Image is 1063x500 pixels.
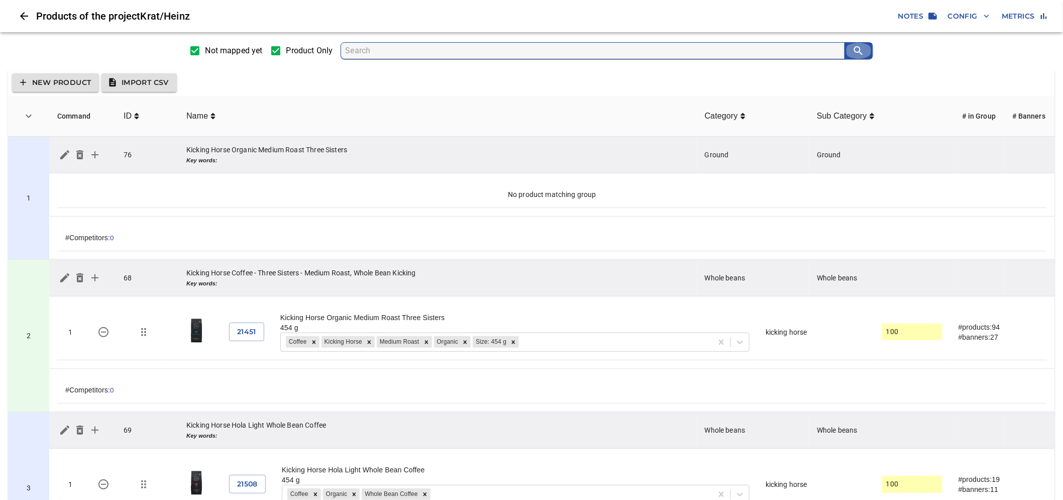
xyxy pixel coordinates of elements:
div: #Competitors: [65,385,1039,395]
div: Coffee [287,488,310,500]
div: Kicking Horse Hola Light Whole Bean Coffee [282,465,750,475]
span: ID [124,110,134,122]
td: 76 - Kicking Horse Organic Medium Roast Three Sisters [8,137,49,260]
div: Whole Bean Coffee [362,488,419,500]
span: Config [948,10,990,23]
button: 21451 - Kicking Horse Organic Medium Roast Three Sisters [91,320,116,344]
span: 21508 [237,478,258,490]
div: Remove Organic [460,336,471,348]
td: Kicking Horse Organic Medium Roast Three Sisters [178,137,697,173]
button: 21451 [229,323,264,341]
h6: Products of the project Krat/Heinz [36,8,894,24]
td: Kicking Horse Hola Light Whole Bean Coffee [178,412,697,449]
button: 21508 - Kicking Horse Hola Light Whole Bean Coffee [91,472,116,496]
button: 21508 [229,475,266,493]
button: New Product [12,73,99,92]
th: # in Group [954,96,1005,137]
b: Key words: [186,280,218,286]
button: Import CSV [101,73,177,92]
span: Metrics [1002,10,1047,23]
img: organic medium roast three sisters [184,318,209,343]
span: Category [705,110,740,122]
td: No product matching group [57,181,1047,208]
span: Not mapped yet [205,45,263,57]
button: 0 [110,386,114,394]
td: 69 [116,412,178,449]
div: Size: 454 g [473,336,508,348]
span: Product Only [286,45,333,57]
div: #products: 19 [959,474,1039,484]
td: 76 [116,137,178,173]
div: Remove Medium Roast [421,336,432,348]
div: 454 g [280,323,750,333]
div: Organic [323,488,349,500]
span: New Product [20,76,91,89]
button: Move/change group for 21508 [132,472,156,496]
button: Move/change group for 21451 [132,320,156,344]
td: 68 [116,260,178,296]
div: Remove Coffee [310,488,321,500]
td: Whole beans [697,412,809,449]
div: Coffee [286,336,308,348]
td: Whole beans [697,260,809,296]
div: Kicking Horse Organic Medium Roast Three Sisters [280,313,750,323]
td: Ground [697,137,809,173]
div: #banners: 11 [959,484,1039,494]
td: 1 [57,305,83,360]
span: Name [186,110,216,122]
div: #Competitors: [65,233,1039,243]
td: Whole beans [809,260,954,296]
th: Command [49,96,116,137]
div: Medium Roast [377,336,420,348]
td: Whole beans [809,412,954,449]
td: Ground [809,137,954,173]
div: Remove Organic [349,488,360,500]
button: Config [944,7,994,26]
div: #banners: 27 [959,332,1039,342]
span: 21451 [237,326,256,338]
span: Notes [898,10,936,23]
div: Remove Coffee [308,336,320,348]
div: Remove Kicking Horse [364,336,375,348]
span: Category [705,110,746,122]
div: 454 g [282,475,750,485]
td: kicking horse [758,305,874,360]
input: actual size [886,477,938,492]
div: Remove Size: 454 g [508,336,519,348]
img: hola light whole bean coffee [184,470,209,495]
button: Notes [894,7,940,26]
span: Import CSV [110,76,169,89]
span: ID [124,110,139,122]
input: actual size [886,325,938,340]
button: Close [12,4,36,28]
div: Organic [434,336,460,348]
button: search [844,43,873,59]
td: Kicking Horse Coffee - Three Sisters - Medium Roast, Whole Bean Kicking [178,260,697,296]
th: # Banners [1005,96,1055,137]
input: search [345,43,844,59]
button: 0 [110,234,114,242]
td: 68 - Kicking Horse Coffee - Three Sisters - Medium Roast, Whole Bean Kicking [8,260,49,412]
div: Kicking Horse [322,336,364,348]
button: Metrics [998,7,1051,26]
div: #products: 94 [959,322,1039,332]
b: Key words: [186,157,218,163]
div: Remove Whole Bean Coffee [419,488,431,500]
span: Name [186,110,210,122]
span: Sub Category [817,110,870,122]
span: Sub Category [817,110,875,122]
b: Key words: [186,433,218,439]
